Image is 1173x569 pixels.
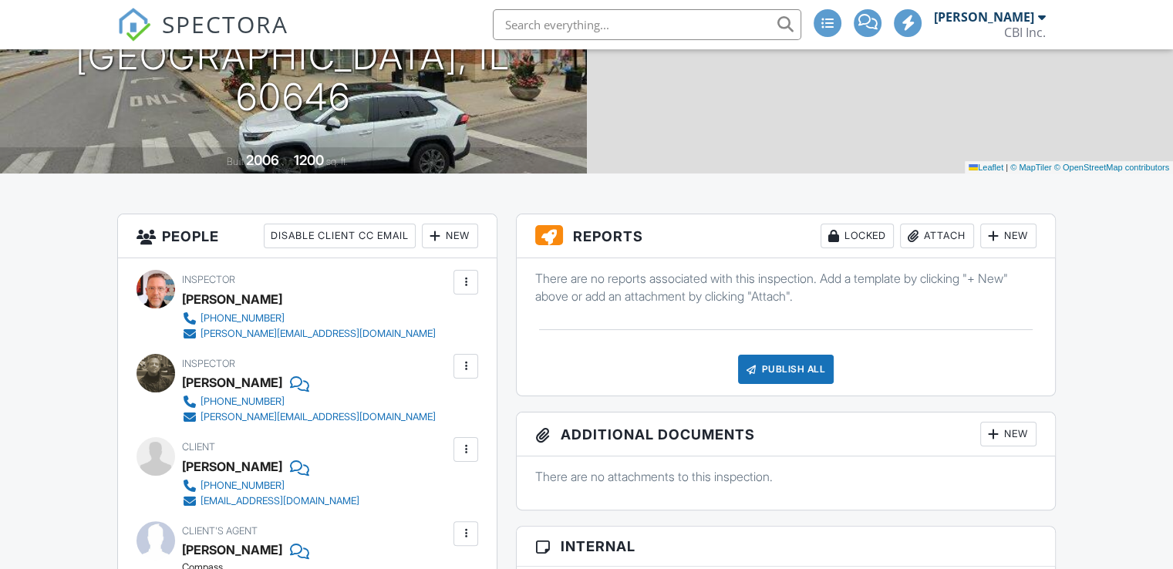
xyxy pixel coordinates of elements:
[900,224,974,248] div: Attach
[182,358,235,369] span: Inspector
[182,441,215,453] span: Client
[201,411,436,423] div: [PERSON_NAME][EMAIL_ADDRESS][DOMAIN_NAME]
[182,525,258,537] span: Client's Agent
[182,274,235,285] span: Inspector
[201,480,285,492] div: [PHONE_NUMBER]
[117,8,151,42] img: The Best Home Inspection Software - Spectora
[980,224,1036,248] div: New
[326,156,348,167] span: sq. ft.
[182,538,282,561] div: [PERSON_NAME]
[294,152,324,168] div: 1200
[201,312,285,325] div: [PHONE_NUMBER]
[1004,25,1046,40] div: CBI Inc.
[201,396,285,408] div: [PHONE_NUMBER]
[201,328,436,340] div: [PERSON_NAME][EMAIL_ADDRESS][DOMAIN_NAME]
[182,478,359,493] a: [PHONE_NUMBER]
[934,9,1034,25] div: [PERSON_NAME]
[517,214,1055,258] h3: Reports
[738,355,834,384] div: Publish All
[535,468,1036,485] p: There are no attachments to this inspection.
[182,326,436,342] a: [PERSON_NAME][EMAIL_ADDRESS][DOMAIN_NAME]
[980,422,1036,446] div: New
[182,493,359,509] a: [EMAIL_ADDRESS][DOMAIN_NAME]
[821,224,894,248] div: Locked
[535,270,1036,305] p: There are no reports associated with this inspection. Add a template by clicking "+ New" above or...
[1006,163,1008,172] span: |
[201,495,359,507] div: [EMAIL_ADDRESS][DOMAIN_NAME]
[969,163,1003,172] a: Leaflet
[182,455,282,478] div: [PERSON_NAME]
[493,9,801,40] input: Search everything...
[246,152,279,168] div: 2006
[182,394,436,409] a: [PHONE_NUMBER]
[517,412,1055,456] h3: Additional Documents
[264,224,416,248] div: Disable Client CC Email
[182,409,436,425] a: [PERSON_NAME][EMAIL_ADDRESS][DOMAIN_NAME]
[162,8,288,40] span: SPECTORA
[227,156,244,167] span: Built
[118,214,497,258] h3: People
[182,311,436,326] a: [PHONE_NUMBER]
[1010,163,1052,172] a: © MapTiler
[117,21,288,53] a: SPECTORA
[422,224,478,248] div: New
[182,288,282,311] div: [PERSON_NAME]
[182,371,282,394] div: [PERSON_NAME]
[1054,163,1169,172] a: © OpenStreetMap contributors
[517,527,1055,567] h3: Internal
